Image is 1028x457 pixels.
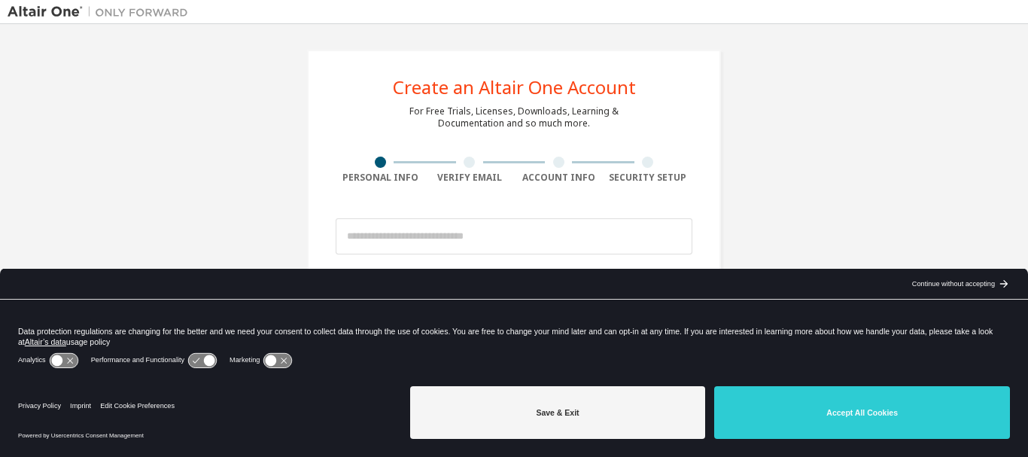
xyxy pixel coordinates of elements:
img: Altair One [8,5,196,20]
div: Account Info [514,172,604,184]
div: Security Setup [604,172,693,184]
div: For Free Trials, Licenses, Downloads, Learning & Documentation and so much more. [409,105,619,129]
div: Verify Email [425,172,515,184]
div: Personal Info [336,172,425,184]
div: Create an Altair One Account [393,78,636,96]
